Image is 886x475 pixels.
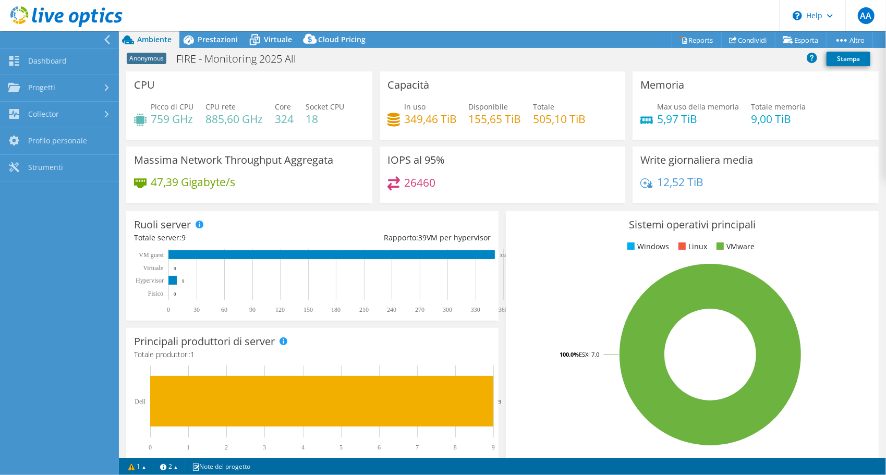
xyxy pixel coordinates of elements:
[579,350,599,358] tspan: ESXi 7.0
[127,53,166,64] span: Anonymous
[751,113,806,125] h4: 9,00 TiB
[640,154,753,166] h3: Write giornaliera media
[827,52,870,66] a: Stampa
[443,306,452,313] text: 300
[205,113,263,125] h4: 885,60 GHz
[193,306,200,313] text: 30
[378,444,381,451] text: 6
[454,444,457,451] text: 8
[306,113,344,125] h4: 18
[499,306,508,313] text: 360
[672,32,722,48] a: Reports
[185,460,258,473] a: Note del progetto
[153,460,185,473] a: 2
[533,113,586,125] h4: 505,10 TiB
[640,79,684,91] h3: Memoria
[134,349,491,360] h4: Totale produttori:
[714,241,755,252] li: VMware
[172,53,312,65] h1: FIRE - Monitoring 2025 All
[174,266,176,271] text: 0
[136,277,164,284] text: Hypervisor
[492,444,495,451] text: 9
[174,291,176,297] text: 0
[500,253,507,258] text: 351
[775,32,827,48] a: Esporta
[149,444,152,451] text: 0
[793,11,802,20] svg: \n
[499,398,502,405] text: 9
[134,79,155,91] h3: CPU
[469,113,521,125] h4: 155,65 TiB
[387,79,429,91] h3: Capacità
[359,306,369,313] text: 210
[751,102,806,112] span: Totale memoria
[137,34,172,44] span: Ambiente
[151,113,193,125] h4: 759 GHz
[331,306,341,313] text: 180
[312,232,491,243] div: Rapporto: VM per hypervisor
[151,176,235,188] h4: 47,39 Gigabyte/s
[198,34,238,44] span: Prestazioni
[275,102,291,112] span: Core
[318,34,366,44] span: Cloud Pricing
[387,154,445,166] h3: IOPS al 95%
[404,102,426,112] span: In uso
[415,306,424,313] text: 270
[404,113,457,125] h4: 349,46 TiB
[416,444,419,451] text: 7
[625,241,669,252] li: Windows
[858,7,875,24] span: AA
[275,306,285,313] text: 120
[339,444,343,451] text: 5
[264,34,292,44] span: Virtuale
[387,306,396,313] text: 240
[471,306,480,313] text: 330
[533,102,555,112] span: Totale
[181,233,186,242] span: 9
[404,177,435,188] h4: 26460
[139,251,164,259] text: VM guest
[721,32,775,48] a: Condividi
[190,349,195,359] span: 1
[263,444,266,451] text: 3
[148,290,163,297] text: Fisico
[657,176,703,188] h4: 12,52 TiB
[301,444,305,451] text: 4
[469,102,508,112] span: Disponibile
[221,306,227,313] text: 60
[135,398,145,405] text: Dell
[560,350,579,358] tspan: 100.0%
[514,219,870,230] h3: Sistemi operativi principali
[676,241,707,252] li: Linux
[143,264,163,272] text: Virtuale
[151,102,193,112] span: Picco di CPU
[225,444,228,451] text: 2
[418,233,427,242] span: 39
[275,113,294,125] h4: 324
[134,232,312,243] div: Totale server:
[134,219,191,230] h3: Ruoli server
[304,306,313,313] text: 150
[306,102,344,112] span: Socket CPU
[826,32,873,48] a: Altro
[187,444,190,451] text: 1
[182,278,185,284] text: 9
[249,306,256,313] text: 90
[205,102,236,112] span: CPU rete
[657,102,739,112] span: Max uso della memoria
[121,460,153,473] a: 1
[134,336,275,347] h3: Principali produttori di server
[167,306,170,313] text: 0
[657,113,739,125] h4: 5,97 TiB
[134,154,333,166] h3: Massima Network Throughput Aggregata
